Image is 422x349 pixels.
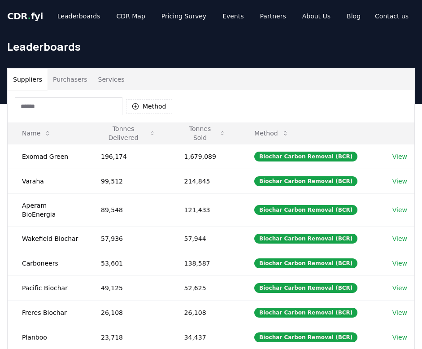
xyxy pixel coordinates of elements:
div: Biochar Carbon Removal (BCR) [254,152,357,161]
a: View [392,234,407,243]
nav: Main [50,8,368,24]
a: View [392,152,407,161]
td: Exomad Green [8,144,87,169]
button: Purchasers [48,69,93,90]
td: 196,174 [87,144,170,169]
td: Wakefield Biochar [8,226,87,251]
td: 89,548 [87,193,170,226]
a: CDR.fyi [7,10,43,22]
td: 99,512 [87,169,170,193]
button: Name [15,124,58,142]
button: Tonnes Sold [177,124,233,142]
span: CDR fyi [7,11,43,22]
td: Varaha [8,169,87,193]
td: Carboneers [8,251,87,275]
a: About Us [295,8,338,24]
a: View [392,333,407,342]
a: Partners [253,8,293,24]
td: 1,679,089 [170,144,240,169]
td: 53,601 [87,251,170,275]
td: 121,433 [170,193,240,226]
td: 57,944 [170,226,240,251]
td: Freres Biochar [8,300,87,325]
td: 52,625 [170,275,240,300]
td: 26,108 [87,300,170,325]
h1: Leaderboards [7,39,415,54]
span: . [28,11,31,22]
button: Services [93,69,130,90]
a: Leaderboards [50,8,108,24]
button: Suppliers [8,69,48,90]
td: 49,125 [87,275,170,300]
td: 26,108 [170,300,240,325]
a: View [392,308,407,317]
a: View [392,259,407,268]
td: Aperam BioEnergia [8,193,87,226]
td: 138,587 [170,251,240,275]
button: Method [126,99,172,113]
div: Biochar Carbon Removal (BCR) [254,258,357,268]
td: 214,845 [170,169,240,193]
div: Biochar Carbon Removal (BCR) [254,332,357,342]
div: Biochar Carbon Removal (BCR) [254,176,357,186]
td: 57,936 [87,226,170,251]
div: Biochar Carbon Removal (BCR) [254,308,357,318]
a: Events [215,8,251,24]
a: Pricing Survey [154,8,213,24]
a: View [392,205,407,214]
button: Tonnes Delivered [94,124,163,142]
div: Biochar Carbon Removal (BCR) [254,283,357,293]
a: CDR Map [109,8,152,24]
a: Contact us [368,8,416,24]
div: Biochar Carbon Removal (BCR) [254,234,357,244]
td: Pacific Biochar [8,275,87,300]
button: Method [247,124,296,142]
a: View [392,284,407,292]
div: Biochar Carbon Removal (BCR) [254,205,357,215]
a: Blog [339,8,368,24]
a: View [392,177,407,186]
